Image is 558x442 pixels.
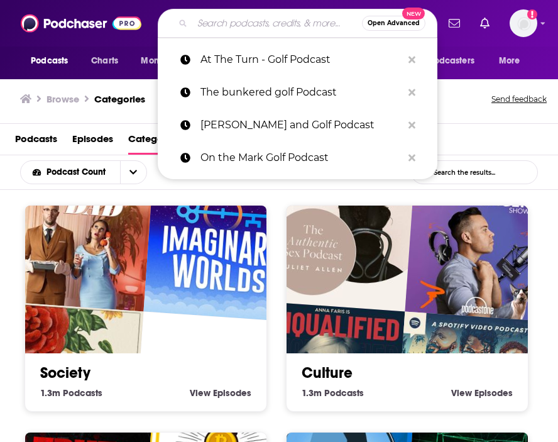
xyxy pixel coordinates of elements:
span: New [402,8,425,19]
h2: Choose List sort [20,160,167,184]
a: 1.3m Society Podcasts [40,387,102,399]
span: Podcasts [31,52,68,70]
svg: Add a profile image [527,9,537,19]
span: Logged in as KatieC [510,9,537,37]
button: open menu [406,49,493,73]
a: Charts [83,49,126,73]
p: Goforth and Golf Podcast [200,109,402,141]
span: 1.3m [40,387,60,399]
a: Society [40,363,90,382]
button: open menu [120,161,146,184]
span: Charts [91,52,118,70]
a: View Society Episodes [190,387,251,399]
a: At The Turn - Golf Podcast [158,43,437,76]
a: Podcasts [15,129,57,155]
img: Podchaser - Follow, Share and Rate Podcasts [21,11,141,35]
input: Search podcasts, credits, & more... [192,13,362,33]
span: Episodes [474,387,513,399]
button: Show profile menu [510,9,537,37]
span: View [451,387,472,399]
h3: Browse [46,93,79,105]
span: Open Advanced [368,20,420,26]
p: At The Turn - Golf Podcast [200,43,402,76]
span: Podcasts [63,387,102,399]
a: [PERSON_NAME] and Golf Podcast [158,109,437,141]
span: Podcasts [324,387,364,399]
span: More [499,52,520,70]
a: View Culture Episodes [451,387,513,399]
a: On the Mark Golf Podcast [158,141,437,174]
a: Episodes [72,129,113,155]
a: Show notifications dropdown [475,13,495,34]
button: open menu [21,168,120,177]
p: On the Mark Golf Podcast [200,141,402,174]
span: View [190,387,211,399]
button: open menu [490,49,536,73]
div: Search podcasts, credits, & more... [158,9,437,38]
a: The bunkered golf Podcast [158,76,437,109]
img: Authentic Sex with Juliet Allen [261,157,415,312]
a: Categories [94,93,145,105]
p: The bunkered golf Podcast [200,76,402,109]
span: Podcast Count [46,168,110,177]
button: Open AdvancedNew [362,16,425,31]
img: User Profile [510,9,537,37]
button: open menu [132,49,202,73]
span: Episodes [213,387,251,399]
button: open menu [22,49,84,73]
img: Imaginary Worlds [143,167,298,322]
a: Culture [302,363,353,382]
button: Send feedback [488,91,550,108]
a: Categories [128,129,179,155]
a: Show notifications dropdown [444,13,465,34]
a: 1.3m Culture Podcasts [302,387,364,399]
span: 1.3m [302,387,322,399]
span: For Podcasters [414,52,474,70]
span: Monitoring [141,52,185,70]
